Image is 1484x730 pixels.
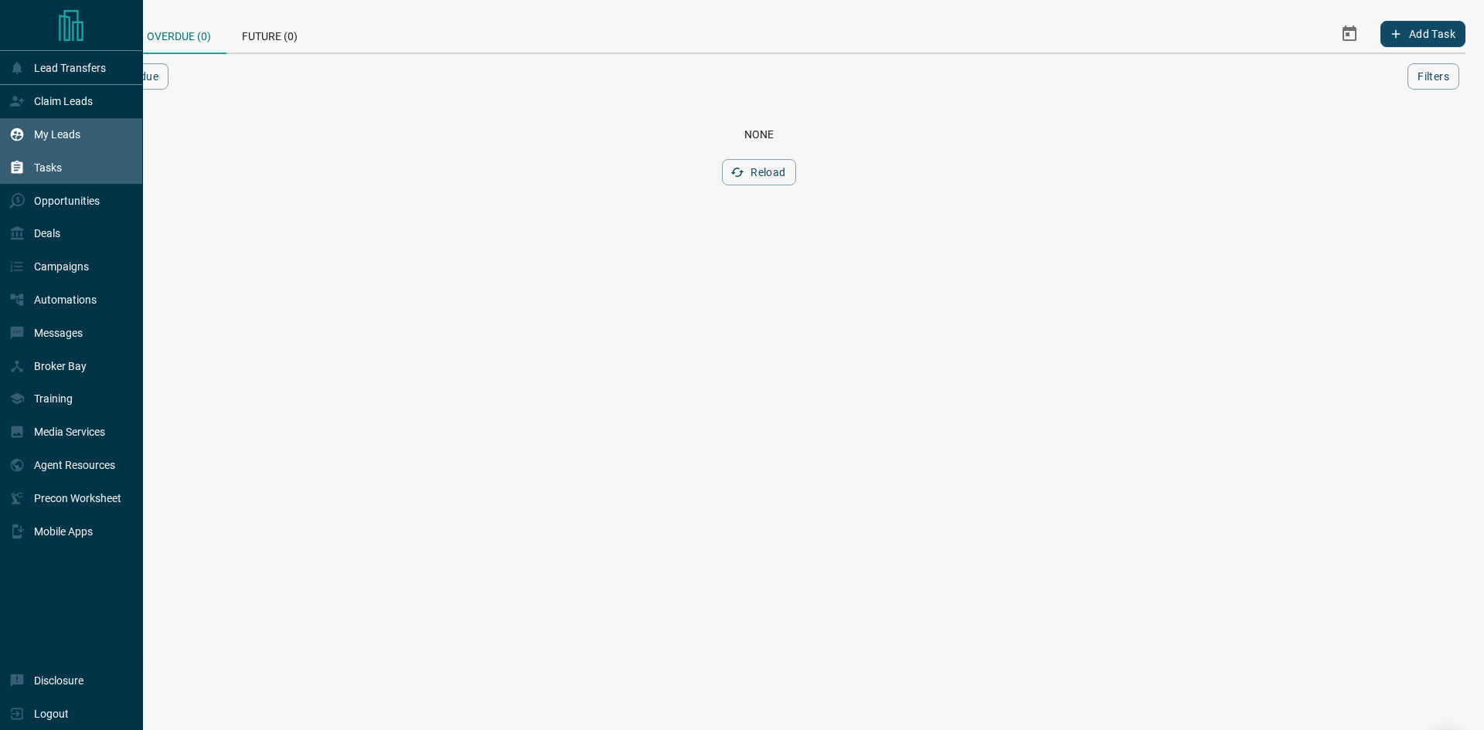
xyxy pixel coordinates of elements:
[1407,63,1459,90] button: Filters
[226,15,313,53] div: Future (0)
[71,128,1447,141] div: None
[1380,21,1465,47] button: Add Task
[1331,15,1368,53] button: Select Date Range
[131,15,226,54] div: Overdue (0)
[722,159,795,185] button: Reload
